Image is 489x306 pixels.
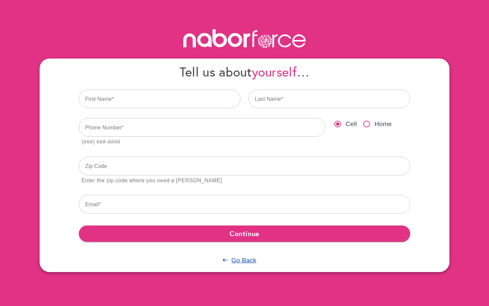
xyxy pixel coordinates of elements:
button: Continue [79,226,410,241]
span: Continue [84,228,405,239]
div: (###) ###-#### [81,138,120,147]
h4: Tell us about … [79,64,410,79]
u: Go Back [231,257,256,264]
span: Cell [346,119,357,129]
span: yourself [252,63,297,80]
div: Enter the zip code where you need a [PERSON_NAME] [81,176,222,185]
span: Home [375,119,392,129]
